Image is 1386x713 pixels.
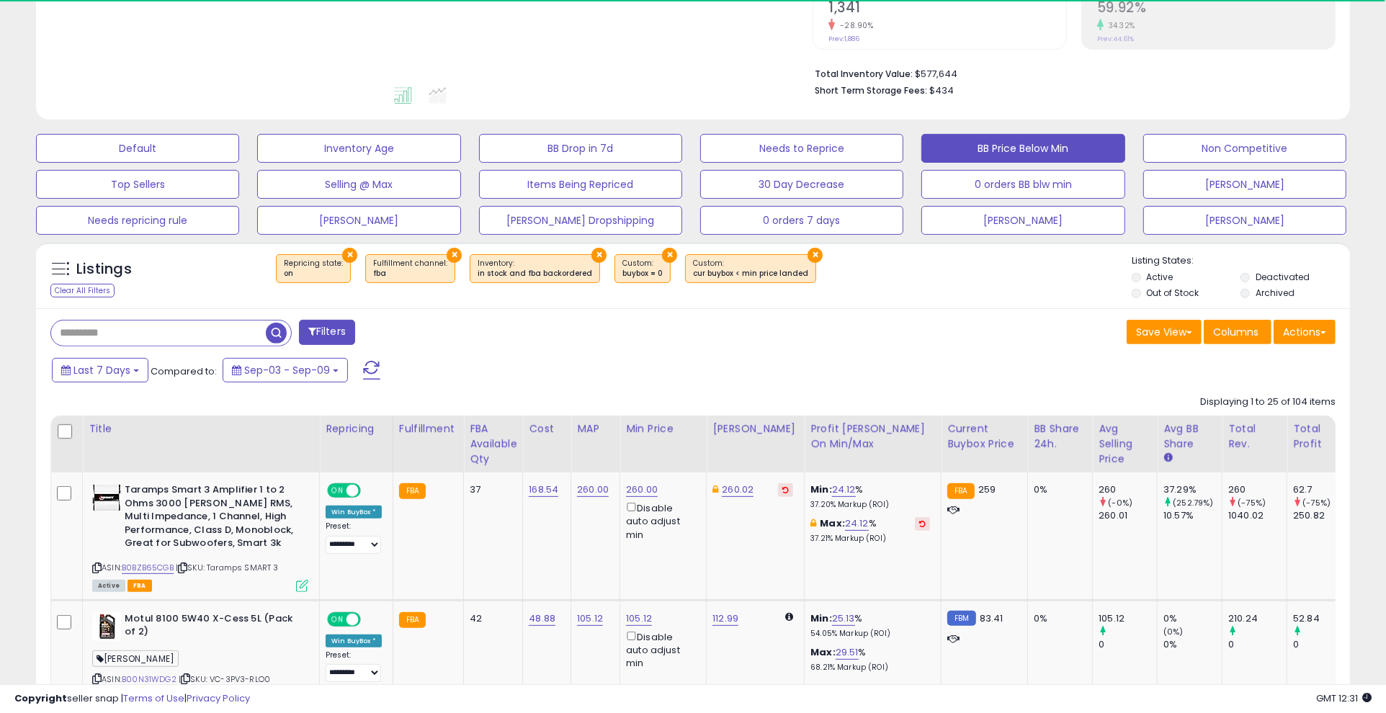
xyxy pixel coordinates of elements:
b: Short Term Storage Fees: [815,84,927,97]
div: Disable auto adjust min [626,629,695,671]
b: Max: [810,645,836,659]
a: 112.99 [712,611,738,626]
div: 37 [470,483,511,496]
div: 52.84 [1293,612,1351,625]
h5: Listings [76,259,132,279]
div: on [284,269,343,279]
span: OFF [359,485,382,497]
button: 30 Day Decrease [700,170,903,199]
a: 260.00 [577,483,609,497]
small: 34.32% [1104,20,1135,31]
span: Fulfillment channel : [373,258,447,279]
span: All listings currently available for purchase on Amazon [92,580,125,592]
button: Default [36,134,239,163]
span: ON [328,613,346,625]
b: Max: [820,516,845,530]
div: [PERSON_NAME] [712,421,798,436]
div: 260 [1228,483,1287,496]
small: -28.90% [835,20,874,31]
button: Non Competitive [1143,134,1346,163]
div: Profit [PERSON_NAME] on Min/Max [810,421,935,452]
p: 37.20% Markup (ROI) [810,500,930,510]
div: Repricing [326,421,387,436]
div: Preset: [326,521,382,554]
small: (-75%) [1302,497,1331,508]
small: (0%) [1163,626,1184,637]
small: (-0%) [1108,497,1132,508]
div: 0% [1034,483,1081,496]
div: 0% [1163,612,1222,625]
button: Sep-03 - Sep-09 [223,358,348,382]
div: Disable auto adjust min [626,500,695,542]
button: BB Price Below Min [921,134,1125,163]
img: 41wezNIlT4L._SL40_.jpg [92,612,121,641]
div: Avg Selling Price [1099,421,1151,467]
button: Top Sellers [36,170,239,199]
span: OFF [359,613,382,625]
a: 105.12 [626,611,652,626]
span: FBA [128,580,152,592]
div: % [810,517,930,544]
div: 250.82 [1293,509,1351,522]
div: % [810,612,930,639]
p: Listing States: [1132,254,1350,268]
span: Sep-03 - Sep-09 [244,363,330,377]
div: 1040.02 [1228,509,1287,522]
p: 54.05% Markup (ROI) [810,629,930,639]
b: Min: [810,483,832,496]
button: [PERSON_NAME] Dropshipping [479,206,682,235]
div: cur buybox < min price landed [693,269,808,279]
span: Custom: [693,258,808,279]
li: $577,644 [815,64,1325,81]
button: Filters [299,320,355,345]
div: FBA Available Qty [470,421,517,467]
button: × [342,248,357,263]
span: 259 [978,483,996,496]
small: (-75%) [1238,497,1266,508]
small: Prev: 1,886 [828,35,859,43]
small: FBM [947,611,975,626]
span: [PERSON_NAME] [92,650,179,667]
small: FBA [947,483,974,499]
div: seller snap | | [14,692,250,706]
b: Total Inventory Value: [815,68,913,80]
div: Title [89,421,313,436]
div: 10.57% [1163,509,1222,522]
label: Archived [1256,287,1295,299]
small: Avg BB Share. [1163,452,1172,465]
button: [PERSON_NAME] [1143,170,1346,199]
div: 0 [1099,638,1157,651]
span: | SKU: Taramps SMART 3 [176,562,279,573]
div: Total Rev. [1228,421,1281,452]
div: Current Buybox Price [947,421,1021,452]
span: Inventory : [478,258,592,279]
a: Privacy Policy [187,691,250,705]
small: FBA [399,612,426,628]
button: Actions [1274,320,1336,344]
button: Items Being Repriced [479,170,682,199]
div: 0% [1034,612,1081,625]
small: (252.79%) [1173,497,1213,508]
small: FBA [399,483,426,499]
p: 68.21% Markup (ROI) [810,663,930,673]
div: Win BuyBox * [326,634,382,647]
button: [PERSON_NAME] [921,206,1125,235]
div: 260 [1099,483,1157,496]
span: 83.41 [980,611,1003,625]
div: buybox = 0 [622,269,663,279]
a: Terms of Use [123,691,184,705]
small: Prev: 44.61% [1097,35,1134,43]
div: Displaying 1 to 25 of 104 items [1200,395,1336,409]
label: Deactivated [1256,271,1310,283]
a: 260.02 [722,483,754,497]
button: Needs to Reprice [700,134,903,163]
div: fba [373,269,447,279]
button: Selling @ Max [257,170,460,199]
span: Repricing state : [284,258,343,279]
div: ASIN: [92,483,308,590]
button: × [662,248,677,263]
a: 48.88 [529,611,555,626]
a: 25.13 [832,611,855,626]
span: ON [328,485,346,497]
span: 2025-09-17 12:31 GMT [1316,691,1372,705]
